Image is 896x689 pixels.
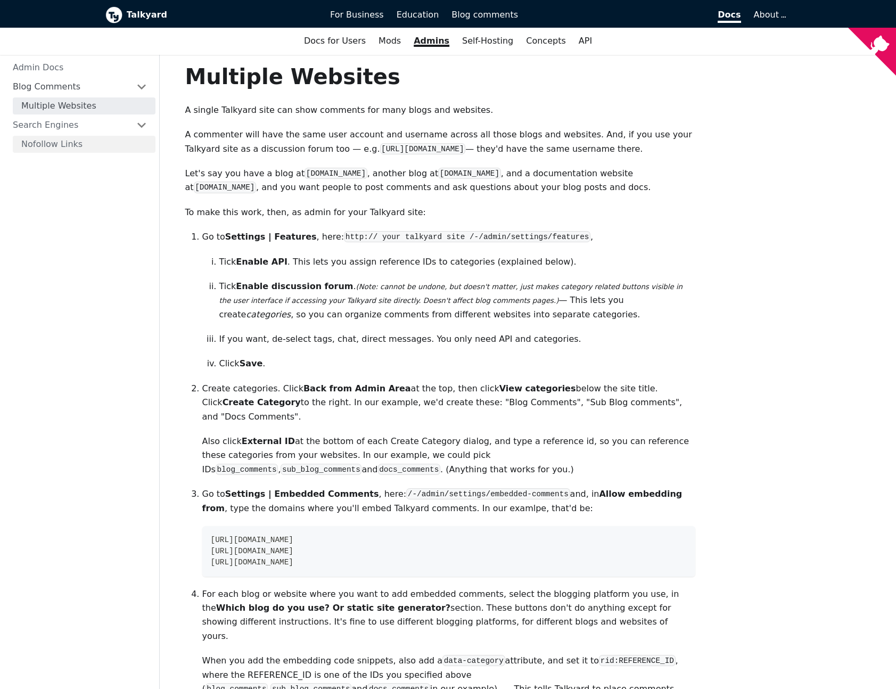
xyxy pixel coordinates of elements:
span: For Business [330,10,384,20]
p: A single Talkyard site can show comments for many blogs and websites. [185,103,695,117]
code: docs_comments [378,464,440,475]
code: /-/admin/settings/embedded-comments [406,488,570,499]
code: [DOMAIN_NAME] [438,168,500,179]
a: For Business [324,6,390,24]
code: data-category [442,655,505,666]
p: For each blog or website where you want to add embedded comments, select the blogging platform yo... [202,587,695,644]
code: [DOMAIN_NAME] [305,168,367,179]
p: Create categories. Click at the top, then click below the site title. Click to the right. In our ... [202,382,695,424]
strong: Allow embedding from [202,489,683,513]
p: If you want, de-select tags, chat, direct messages. You only need API and categories. [219,332,695,346]
em: categories [246,309,291,319]
a: Blog Comments [4,78,155,95]
code: [URL][DOMAIN_NAME] [380,143,466,154]
a: Self-Hosting [456,32,520,50]
p: Let's say you have a blog at , another blog at , and a documentation website at , and you want pe... [185,167,695,195]
strong: Create Category [223,397,301,407]
img: Talkyard logo [105,6,122,23]
span: Blog comments [451,10,518,20]
strong: Enable discussion forum [236,281,353,291]
strong: Save [240,358,263,368]
p: Also click at the bottom of each Create Category dialog, and type a reference id, so you can refe... [202,434,695,477]
strong: View categories [499,383,576,393]
a: Admins [407,32,456,50]
a: Docs for Users [298,32,372,50]
code: rid:REFERENCE_ID [599,655,675,666]
span: Education [397,10,439,20]
strong: Settings | Embedded Comments [225,489,379,499]
p: To make this work, then, as admin for your Talkyard site: [185,206,695,219]
a: About [754,10,785,20]
span: [URL][DOMAIN_NAME] [211,547,293,555]
strong: External ID [242,436,295,446]
a: Nofollow Links [13,136,155,153]
code: http:// your talkyard site /-/admin/settings/features [344,231,590,242]
span: [URL][DOMAIN_NAME] [211,558,293,567]
code: blog_comments [216,464,278,475]
b: Talkyard [127,8,316,22]
a: Education [390,6,446,24]
strong: Back from Admin Area [303,383,411,393]
strong: Which blog do you use? Or static site generator? [216,603,450,613]
span: [URL][DOMAIN_NAME] [211,536,293,544]
p: A commenter will have the same user account and username across all those blogs and websites. And... [185,128,695,156]
strong: Settings | Features [225,232,317,242]
p: Tick . — This lets you create , so you can organize comments from different websites into separat... [219,280,695,322]
h1: Multiple Websites [185,63,695,90]
p: Go to , here: , [202,230,695,244]
a: API [572,32,598,50]
a: Admin Docs [4,59,155,76]
p: Click . [219,357,695,371]
p: Tick . This lets you assign reference IDs to categories (explained below). [219,255,695,269]
a: Docs [524,6,747,24]
p: Go to , here: and, in , type the domains where you'll embed Talkyard comments. In our examlpe, th... [202,487,695,515]
code: [DOMAIN_NAME] [194,182,256,193]
em: (Note: cannot be undone, but doesn't matter, just makes category related buttons visible in the u... [219,283,683,305]
a: Multiple Websites [13,97,155,114]
strong: Enable API [236,257,287,267]
code: sub_blog_comments [281,464,361,475]
a: Search Engines [4,117,155,134]
a: Blog comments [445,6,524,24]
a: Talkyard logoTalkyard [105,6,316,23]
span: Docs [718,10,741,23]
a: Concepts [520,32,572,50]
a: Mods [372,32,407,50]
